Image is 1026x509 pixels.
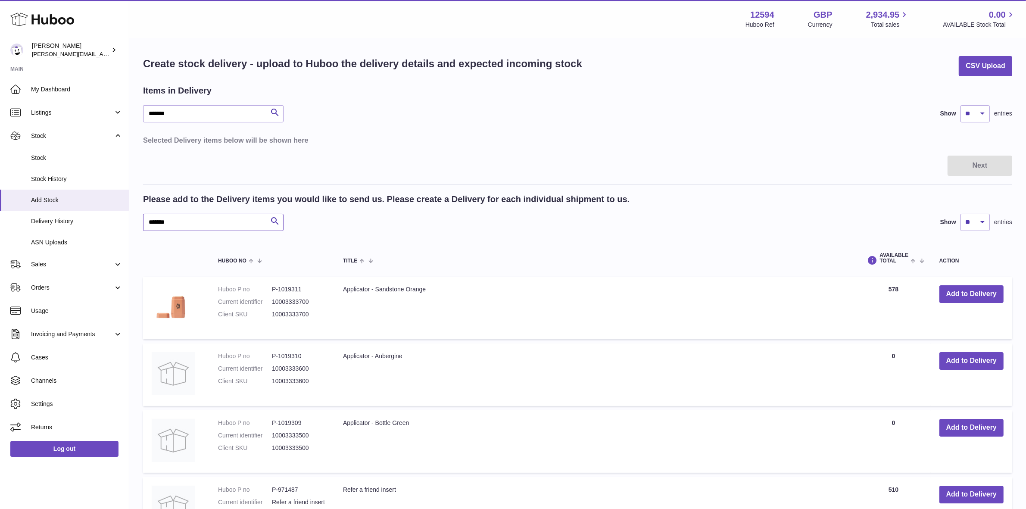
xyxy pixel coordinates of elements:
dt: Client SKU [218,377,272,385]
td: Applicator - Sandstone Orange [334,277,856,339]
dd: 10003333600 [272,377,326,385]
td: 0 [856,410,930,473]
span: Orders [31,284,113,292]
span: entries [994,218,1012,226]
span: ASN Uploads [31,238,122,247]
div: Huboo Ref [745,21,774,29]
span: Channels [31,377,122,385]
span: [PERSON_NAME][EMAIL_ADDRESS][DOMAIN_NAME] [32,50,173,57]
span: Invoicing and Payments [31,330,113,338]
td: Applicator - Aubergine [334,343,856,406]
img: owen@wearemakewaves.com [10,44,23,56]
dd: 10003333700 [272,310,326,319]
dd: P-1019310 [272,352,326,360]
label: Show [940,109,956,118]
img: Applicator - Bottle Green [152,419,195,462]
td: 578 [856,277,930,339]
dd: 10003333500 [272,431,326,440]
h2: Items in Delivery [143,85,212,97]
div: Action [939,258,1004,264]
span: 0.00 [989,9,1006,21]
button: Add to Delivery [939,285,1004,303]
span: Listings [31,109,113,117]
span: Add Stock [31,196,122,204]
div: [PERSON_NAME] [32,42,109,58]
h3: Selected Delivery items below will be shown here [143,135,1012,145]
td: Applicator - Bottle Green [334,410,856,473]
span: Usage [31,307,122,315]
button: Add to Delivery [939,352,1004,370]
span: My Dashboard [31,85,122,94]
dd: 10003333700 [272,298,326,306]
span: AVAILABLE Stock Total [943,21,1016,29]
dd: P-1019309 [272,419,326,427]
dt: Client SKU [218,444,272,452]
span: Delivery History [31,217,122,225]
dt: Huboo P no [218,486,272,494]
strong: 12594 [750,9,774,21]
span: entries [994,109,1012,118]
dt: Client SKU [218,310,272,319]
dd: P-971487 [272,486,326,494]
span: Settings [31,400,122,408]
button: CSV Upload [959,56,1012,76]
dd: P-1019311 [272,285,326,294]
span: 2,934.95 [866,9,900,21]
td: 0 [856,343,930,406]
div: Currency [808,21,833,29]
dd: 10003333500 [272,444,326,452]
span: Title [343,258,357,264]
span: Cases [31,353,122,362]
span: Stock History [31,175,122,183]
span: AVAILABLE Total [879,253,908,264]
span: Returns [31,423,122,431]
span: Stock [31,132,113,140]
span: Sales [31,260,113,269]
h2: Please add to the Delivery items you would like to send us. Please create a Delivery for each ind... [143,194,630,205]
dt: Current identifier [218,298,272,306]
span: Total sales [871,21,909,29]
a: Log out [10,441,119,456]
a: 2,934.95 Total sales [866,9,910,29]
dd: 10003333600 [272,365,326,373]
span: Stock [31,154,122,162]
label: Show [940,218,956,226]
span: Huboo no [218,258,246,264]
img: Applicator - Aubergine [152,352,195,395]
dt: Current identifier [218,498,272,506]
a: 0.00 AVAILABLE Stock Total [943,9,1016,29]
dd: Refer a friend insert [272,498,326,506]
strong: GBP [814,9,832,21]
img: Applicator - Sandstone Orange [152,285,195,329]
dt: Huboo P no [218,352,272,360]
dt: Huboo P no [218,285,272,294]
button: Add to Delivery [939,486,1004,503]
dt: Current identifier [218,365,272,373]
h1: Create stock delivery - upload to Huboo the delivery details and expected incoming stock [143,57,582,71]
dt: Current identifier [218,431,272,440]
dt: Huboo P no [218,419,272,427]
button: Add to Delivery [939,419,1004,437]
